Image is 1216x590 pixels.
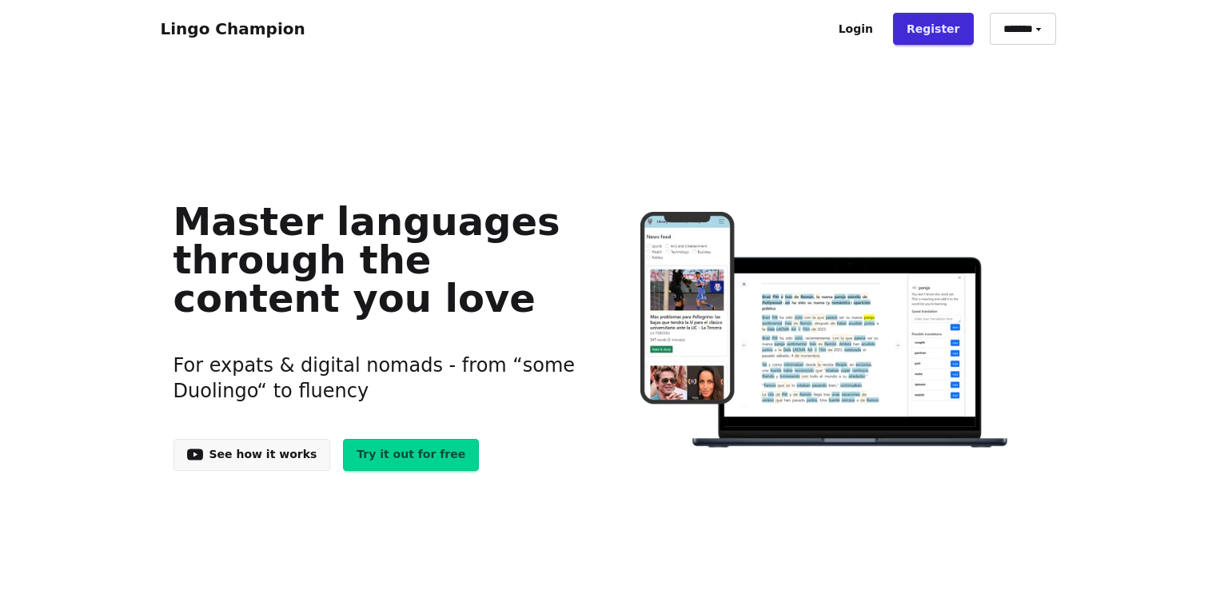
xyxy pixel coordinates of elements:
[893,13,974,45] a: Register
[173,439,331,471] a: See how it works
[173,202,584,317] h1: Master languages through the content you love
[173,333,584,423] h3: For expats & digital nomads - from “some Duolingo“ to fluency
[608,212,1043,451] img: Learn languages online
[343,439,479,471] a: Try it out for free
[825,13,887,45] a: Login
[161,19,305,38] a: Lingo Champion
